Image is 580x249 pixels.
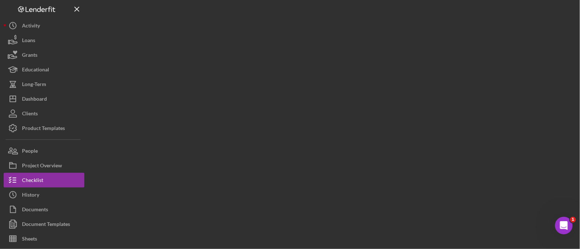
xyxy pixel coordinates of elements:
span: 1 [570,217,576,223]
div: Activity [22,18,40,35]
button: Loans [4,33,84,48]
div: Product Templates [22,121,65,137]
iframe: Intercom live chat [555,217,573,234]
button: Checklist [4,173,84,187]
button: Sheets [4,231,84,246]
div: Loans [22,33,35,49]
div: Project Overview [22,158,62,175]
div: People [22,144,38,160]
button: Project Overview [4,158,84,173]
div: Checklist [22,173,43,189]
button: Dashboard [4,92,84,106]
div: Documents [22,202,48,219]
button: Activity [4,18,84,33]
button: Clients [4,106,84,121]
button: Long-Term [4,77,84,92]
div: Long-Term [22,77,46,93]
div: Sheets [22,231,37,248]
button: People [4,144,84,158]
div: Document Templates [22,217,70,233]
button: History [4,187,84,202]
div: History [22,187,39,204]
div: Educational [22,62,49,79]
button: Document Templates [4,217,84,231]
button: Documents [4,202,84,217]
button: Product Templates [4,121,84,135]
button: Educational [4,62,84,77]
div: Dashboard [22,92,47,108]
button: Grants [4,48,84,62]
div: Grants [22,48,37,64]
div: Clients [22,106,38,123]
